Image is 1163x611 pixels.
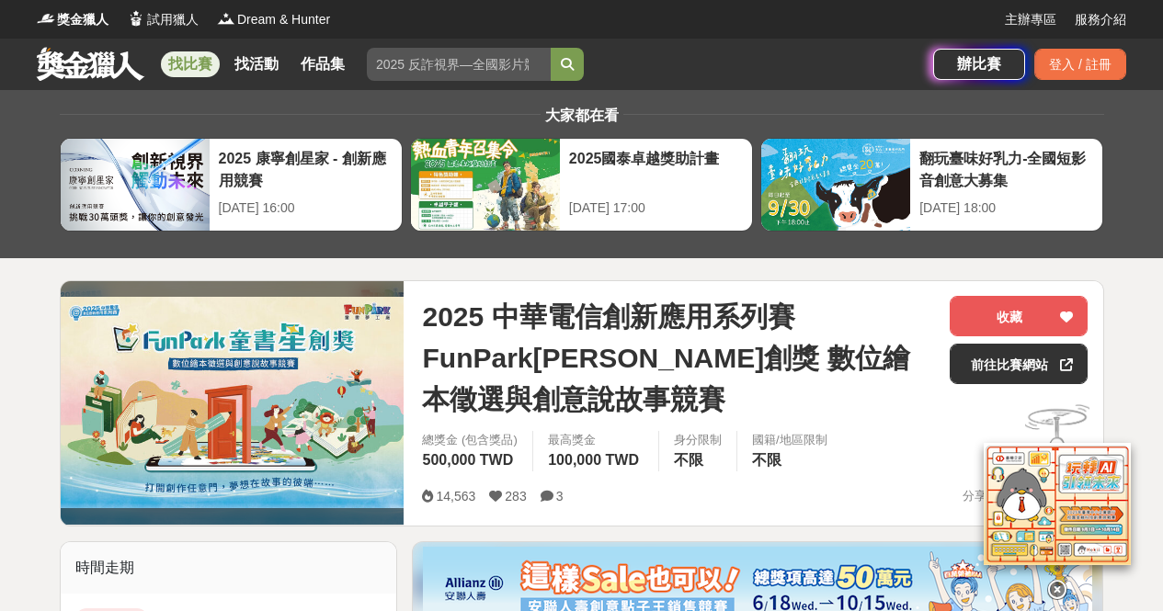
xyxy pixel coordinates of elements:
a: LogoDream & Hunter [217,10,330,29]
a: 2025國泰卓越獎助計畫[DATE] 17:00 [410,138,753,232]
span: 總獎金 (包含獎品) [422,431,518,449]
a: 主辦專區 [1005,10,1056,29]
div: 身分限制 [674,431,722,449]
button: 收藏 [950,296,1088,336]
span: 獎金獵人 [57,10,108,29]
div: [DATE] 18:00 [919,198,1093,218]
div: 2025國泰卓越獎助計畫 [569,148,743,189]
a: 找活動 [227,51,286,77]
img: Cover Image [61,297,405,508]
span: 最高獎金 [548,431,644,449]
span: 3 [556,489,564,504]
span: 100,000 TWD [548,452,639,468]
div: 2025 康寧創星家 - 創新應用競賽 [219,148,393,189]
div: [DATE] 16:00 [219,198,393,218]
img: Logo [217,9,235,28]
span: 14,563 [436,489,475,504]
div: [DATE] 17:00 [569,198,743,218]
div: 登入 / 註冊 [1034,49,1126,80]
a: Logo獎金獵人 [37,10,108,29]
span: 大家都在看 [541,107,623,123]
a: 翻玩臺味好乳力-全國短影音創意大募集[DATE] 18:00 [760,138,1103,232]
span: 不限 [752,452,781,468]
a: Logo試用獵人 [127,10,199,29]
span: 不限 [674,452,703,468]
span: 2025 中華電信創新應用系列賽 FunPark[PERSON_NAME]創獎 數位繪本徵選與創意說故事競賽 [422,296,935,420]
div: 國籍/地區限制 [752,431,827,449]
input: 2025 反詐視界—全國影片競賽 [367,48,551,81]
span: Dream & Hunter [237,10,330,29]
span: 500,000 TWD [422,452,513,468]
img: d2146d9a-e6f6-4337-9592-8cefde37ba6b.png [984,443,1131,565]
span: 分享至 [963,482,998,510]
span: 試用獵人 [147,10,199,29]
span: 283 [505,489,526,504]
img: Logo [127,9,145,28]
img: Logo [37,9,55,28]
a: 前往比賽網站 [950,344,1088,384]
a: 服務介紹 [1075,10,1126,29]
a: 找比賽 [161,51,220,77]
div: 時間走期 [61,542,397,594]
a: 2025 康寧創星家 - 創新應用競賽[DATE] 16:00 [60,138,403,232]
a: 作品集 [293,51,352,77]
div: 翻玩臺味好乳力-全國短影音創意大募集 [919,148,1093,189]
a: 辦比賽 [933,49,1025,80]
